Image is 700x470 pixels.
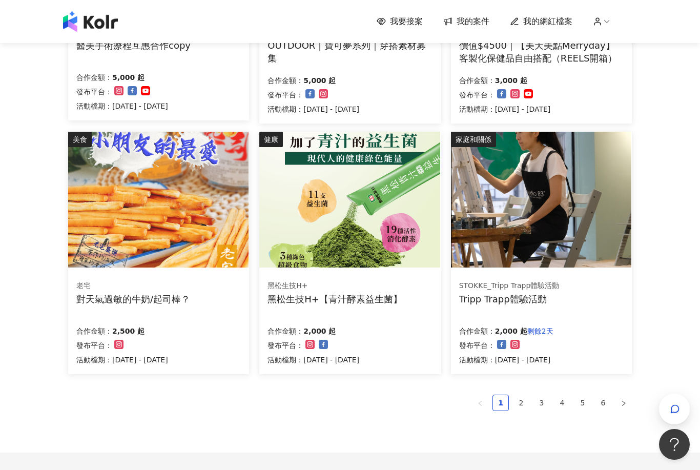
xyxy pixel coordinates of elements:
[76,39,191,52] div: 醫美手術療程互惠合作copy
[615,395,632,411] li: Next Page
[495,74,527,87] p: 3,000 起
[267,103,359,115] p: 活動檔期：[DATE] - [DATE]
[390,16,423,27] span: 我要接案
[451,132,631,268] img: 坐上tripp trapp、體驗專注繪畫創作
[267,293,402,305] div: 黑松生技H+【青汁酵素益生菌】
[267,89,303,101] p: 發布平台：
[472,395,488,411] button: left
[259,132,283,147] div: 健康
[495,325,527,337] p: 2,000 起
[259,132,440,268] img: 青汁酵素益生菌
[459,325,495,337] p: 合作金額：
[621,400,627,406] span: right
[595,395,611,411] a: 6
[76,325,112,337] p: 合作金額：
[267,325,303,337] p: 合作金額：
[493,395,508,411] a: 1
[68,132,92,147] div: 美食
[76,100,168,112] p: 活動檔期：[DATE] - [DATE]
[477,400,483,406] span: left
[443,16,489,27] a: 我的案件
[377,16,423,27] a: 我要接案
[472,395,488,411] li: Previous Page
[459,39,624,65] div: 價值$4500｜【美天美點Merryday】客製化保健品自由搭配（REELS開箱）
[459,74,495,87] p: 合作金額：
[513,395,529,411] a: 2
[76,281,190,291] div: 老宅
[457,16,489,27] span: 我的案件
[267,281,402,291] div: 黑松生技H+
[554,395,570,411] li: 4
[451,132,496,147] div: 家庭和關係
[112,71,145,84] p: 5,000 起
[76,339,112,352] p: 發布平台：
[523,16,572,27] span: 我的網紅檔案
[459,89,495,101] p: 發布平台：
[267,39,432,65] div: OUTDOOR｜寶可夢系列｜穿搭素材募集
[575,395,590,411] a: 5
[459,354,553,366] p: 活動檔期：[DATE] - [DATE]
[459,281,560,291] div: STOKKE_Tripp Trapp體驗活動
[513,395,529,411] li: 2
[68,132,249,268] img: 老宅牛奶棒/老宅起司棒
[510,16,572,27] a: 我的網紅檔案
[76,71,112,84] p: 合作金額：
[76,293,190,305] div: 對天氣過敏的牛奶/起司棒？
[459,293,560,305] div: Tripp Trapp體驗活動
[303,74,336,87] p: 5,000 起
[595,395,611,411] li: 6
[534,395,549,411] a: 3
[303,325,336,337] p: 2,000 起
[459,339,495,352] p: 發布平台：
[527,325,553,337] p: 剩餘2天
[459,103,551,115] p: 活動檔期：[DATE] - [DATE]
[659,429,690,460] iframe: Help Scout Beacon - Open
[112,325,145,337] p: 2,500 起
[615,395,632,411] button: right
[267,74,303,87] p: 合作金額：
[267,339,303,352] p: 發布平台：
[554,395,570,411] a: 4
[63,11,118,32] img: logo
[76,354,168,366] p: 活動檔期：[DATE] - [DATE]
[76,86,112,98] p: 發布平台：
[267,354,359,366] p: 活動檔期：[DATE] - [DATE]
